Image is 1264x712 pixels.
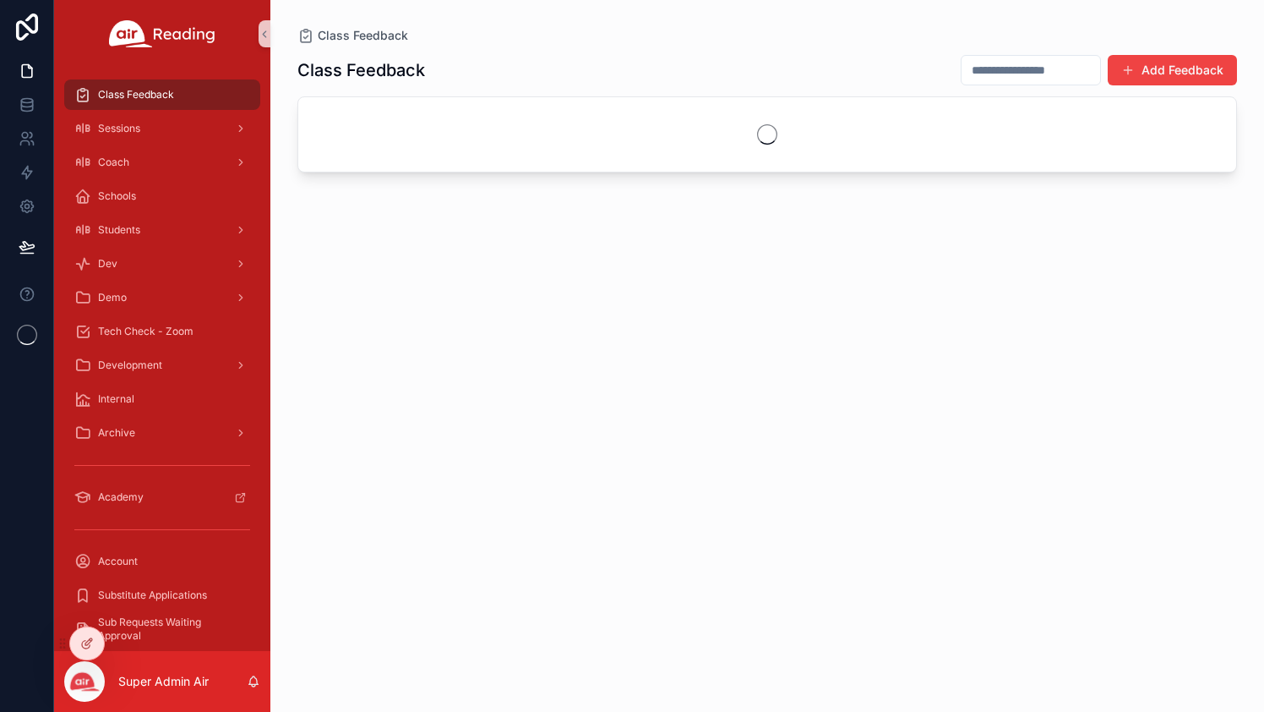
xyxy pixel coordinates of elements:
span: Archive [98,426,135,440]
span: Dev [98,257,117,271]
button: Add Feedback [1108,55,1237,85]
a: Account [64,546,260,577]
span: Demo [98,291,127,304]
span: Academy [98,490,144,504]
span: Tech Check - Zoom [98,325,193,338]
p: Super Admin Air [118,673,209,690]
a: Academy [64,482,260,512]
a: Coach [64,147,260,178]
div: scrollable content [54,68,270,651]
a: Sessions [64,113,260,144]
span: Internal [98,392,134,406]
span: Sub Requests Waiting Approval [98,616,243,643]
a: Tech Check - Zoom [64,316,260,347]
a: Schools [64,181,260,211]
a: Class Feedback [64,79,260,110]
a: Internal [64,384,260,414]
a: Dev [64,249,260,279]
span: Students [98,223,140,237]
span: Coach [98,156,129,169]
span: Schools [98,189,136,203]
a: Substitute Applications [64,580,260,611]
img: App logo [109,20,215,47]
a: Demo [64,282,260,313]
a: Sub Requests Waiting Approval [64,614,260,644]
a: Students [64,215,260,245]
h1: Class Feedback [297,58,425,82]
a: Class Feedback [297,27,408,44]
span: Sessions [98,122,140,135]
span: Development [98,359,162,372]
span: Substitute Applications [98,589,207,602]
a: Archive [64,418,260,448]
span: Account [98,555,138,568]
span: Class Feedback [98,88,174,101]
a: Development [64,350,260,381]
span: Class Feedback [318,27,408,44]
